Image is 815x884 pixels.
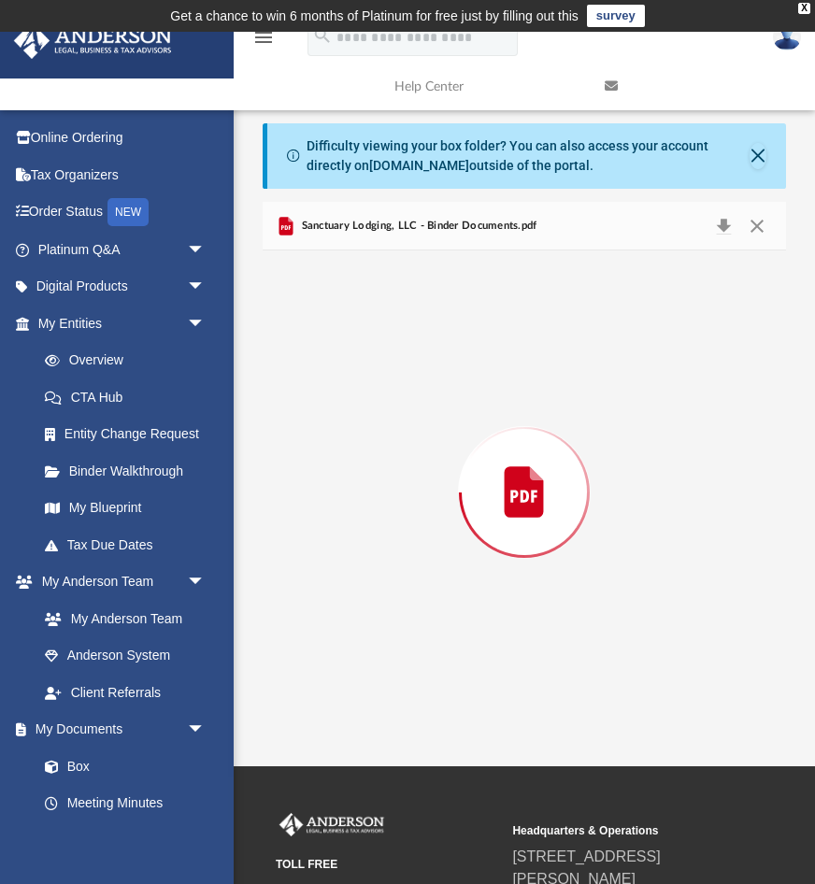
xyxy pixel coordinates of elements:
[252,36,275,49] a: menu
[512,822,736,839] small: Headquarters & Operations
[773,23,801,50] img: User Pic
[26,378,234,416] a: CTA Hub
[187,231,224,269] span: arrow_drop_down
[13,305,234,342] a: My Entitiesarrow_drop_down
[8,22,178,59] img: Anderson Advisors Platinum Portal
[187,305,224,343] span: arrow_drop_down
[187,711,224,749] span: arrow_drop_down
[13,563,224,601] a: My Anderson Teamarrow_drop_down
[26,526,234,563] a: Tax Due Dates
[187,563,224,602] span: arrow_drop_down
[26,416,234,453] a: Entity Change Request
[26,637,224,675] a: Anderson System
[26,600,215,637] a: My Anderson Team
[707,213,740,239] button: Download
[312,25,333,46] i: search
[276,856,499,873] small: TOLL FREE
[26,342,234,379] a: Overview
[798,3,810,14] div: close
[26,452,234,490] a: Binder Walkthrough
[26,674,224,711] a: Client Referrals
[13,156,234,193] a: Tax Organizers
[13,193,234,232] a: Order StatusNEW
[263,202,786,734] div: Preview
[187,268,224,307] span: arrow_drop_down
[13,120,234,157] a: Online Ordering
[170,5,579,27] div: Get a chance to win 6 months of Platinum for free just by filling out this
[26,785,224,822] a: Meeting Minutes
[13,711,224,749] a: My Documentsarrow_drop_down
[13,231,234,268] a: Platinum Q&Aarrow_drop_down
[13,268,234,306] a: Digital Productsarrow_drop_down
[750,143,766,169] button: Close
[740,213,774,239] button: Close
[26,490,224,527] a: My Blueprint
[380,50,591,123] a: Help Center
[587,5,645,27] a: survey
[307,136,750,176] div: Difficulty viewing your box folder? You can also access your account directly on outside of the p...
[107,198,149,226] div: NEW
[297,218,536,235] span: Sanctuary Lodging, LLC - Binder Documents.pdf
[252,26,275,49] i: menu
[369,158,469,173] a: [DOMAIN_NAME]
[276,813,388,837] img: Anderson Advisors Platinum Portal
[26,748,215,785] a: Box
